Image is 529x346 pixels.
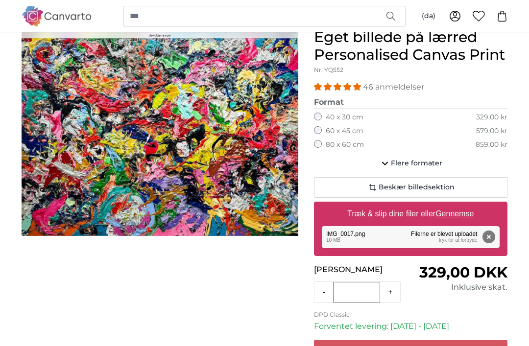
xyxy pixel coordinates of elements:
[391,159,442,168] span: Flere formater
[314,177,507,198] button: Beskær billedsektion
[476,140,507,150] div: 859,00 kr
[22,28,298,236] img: personalised-canvas-print
[326,126,363,136] label: 60 x 45 cm
[379,183,455,192] span: Beskær billedsektion
[435,209,474,218] u: Gennemse
[314,28,507,64] h1: Eget billede på lærred Personalised Canvas Print
[314,311,507,319] p: DPD Classic
[314,282,333,302] button: -
[326,140,364,150] label: 80 x 60 cm
[314,66,343,73] span: Nr. YQ552
[380,282,400,302] button: +
[476,113,507,122] div: 329,00 kr
[314,82,363,92] span: 4.93 stars
[314,154,507,173] button: Flere formater
[344,204,478,224] label: Træk & slip dine filer eller
[314,96,507,109] legend: Format
[476,126,507,136] div: 579,00 kr
[363,82,424,92] span: 46 anmeldelser
[314,321,507,332] p: Forventet levering: [DATE] - [DATE]
[414,7,443,25] button: (da)
[326,113,363,122] label: 40 x 30 cm
[22,28,298,236] div: 1 of 1
[419,263,507,281] span: 329,00 DKK
[411,281,507,293] div: Inklusive skat.
[314,264,410,276] p: [PERSON_NAME]
[22,6,92,26] img: Canvarto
